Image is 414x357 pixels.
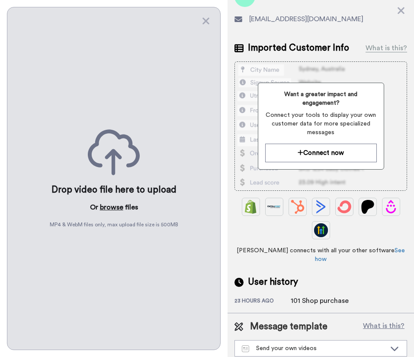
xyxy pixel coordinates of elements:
[384,200,398,214] img: Drip
[267,200,281,214] img: Ontraport
[244,200,258,214] img: Shopify
[361,200,375,214] img: Patreon
[314,223,328,237] img: GoHighLevel
[100,202,123,212] button: browse
[250,320,327,333] span: Message template
[248,276,298,289] span: User history
[51,184,177,196] div: Drop video file here to upload
[314,200,328,214] img: ActiveCampaign
[242,345,249,352] img: Message-temps.svg
[265,90,377,107] span: Want a greater impact and engagement?
[291,296,349,306] div: 101 Shop purchase
[242,344,386,353] div: Send your own videos
[291,200,305,214] img: Hubspot
[90,202,138,212] p: Or files
[265,111,377,137] span: Connect your tools to display your own customer data for more specialized messages
[337,200,351,214] img: ConvertKit
[234,246,407,264] span: [PERSON_NAME] connects with all your other software
[50,221,178,228] span: MP4 & WebM files only, max upload file size is 500 MB
[265,144,377,162] button: Connect now
[234,297,291,306] div: 23 hours ago
[360,320,407,333] button: What is this?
